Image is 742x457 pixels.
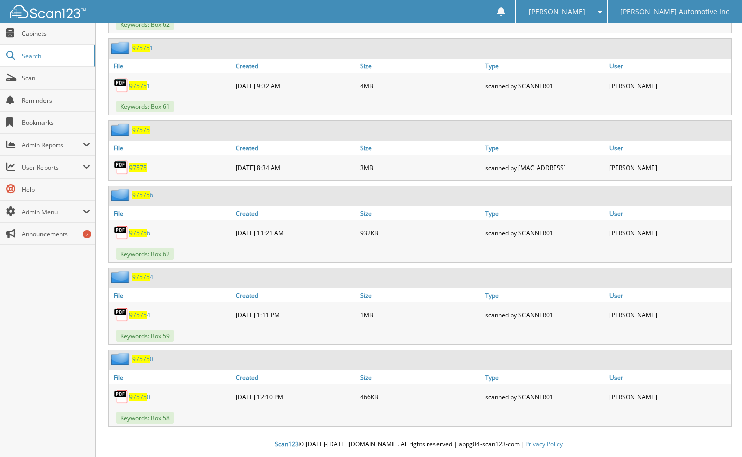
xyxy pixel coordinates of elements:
span: 97575 [132,44,150,52]
span: Announcements [22,230,90,238]
span: Keywords: Box 62 [116,19,174,30]
img: folder2.png [111,189,132,201]
img: PDF.png [114,160,129,175]
a: Size [358,288,482,302]
span: Keywords: Box 59 [116,330,174,342]
a: Type [483,288,607,302]
span: Admin Menu [22,207,83,216]
iframe: Chat Widget [691,408,742,457]
a: 975756 [129,229,150,237]
div: [DATE] 8:34 AM [233,157,358,178]
a: File [109,141,233,155]
a: File [109,288,233,302]
div: [PERSON_NAME] [607,305,731,325]
span: 97575 [132,273,150,281]
div: [DATE] 12:10 PM [233,387,358,407]
a: Created [233,206,358,220]
a: 975750 [129,393,150,401]
div: 466KB [358,387,482,407]
div: [DATE] 1:11 PM [233,305,358,325]
img: PDF.png [114,78,129,93]
div: 932KB [358,223,482,243]
span: Keywords: Box 58 [116,412,174,424]
div: [PERSON_NAME] [607,75,731,96]
span: 97575 [129,311,147,319]
a: Created [233,59,358,73]
div: 4MB [358,75,482,96]
a: 975754 [132,273,153,281]
img: PDF.png [114,389,129,404]
a: User [607,370,731,384]
div: [DATE] 11:21 AM [233,223,358,243]
span: 97575 [129,81,147,90]
img: folder2.png [111,271,132,283]
span: Admin Reports [22,141,83,149]
span: Keywords: Box 62 [116,248,174,260]
a: Type [483,206,607,220]
div: scanned by SCANNER01 [483,305,607,325]
a: Created [233,370,358,384]
a: Size [358,59,482,73]
a: Created [233,141,358,155]
a: Type [483,370,607,384]
span: Keywords: Box 61 [116,101,174,112]
a: Privacy Policy [525,440,563,448]
div: [PERSON_NAME] [607,223,731,243]
img: PDF.png [114,307,129,322]
a: File [109,370,233,384]
span: Scan123 [275,440,299,448]
span: Help [22,185,90,194]
a: 97575 [132,126,150,134]
a: User [607,288,731,302]
a: 975750 [132,355,153,363]
img: folder2.png [111,41,132,54]
a: Size [358,141,482,155]
span: 97575 [132,191,150,199]
a: File [109,206,233,220]
span: Reminders [22,96,90,105]
div: [DATE] 9:32 AM [233,75,358,96]
div: 1MB [358,305,482,325]
a: 975756 [132,191,153,199]
a: Type [483,141,607,155]
div: [PERSON_NAME] [607,157,731,178]
a: 975751 [132,44,153,52]
span: Bookmarks [22,118,90,127]
img: scan123-logo-white.svg [10,5,86,18]
span: Scan [22,74,90,82]
span: 97575 [129,229,147,237]
div: scanned by SCANNER01 [483,387,607,407]
a: Size [358,370,482,384]
img: folder2.png [111,353,132,365]
a: Type [483,59,607,73]
div: scanned by [MAC_ADDRESS] [483,157,607,178]
a: File [109,59,233,73]
span: [PERSON_NAME] [529,9,585,15]
div: 2 [83,230,91,238]
div: 3MB [358,157,482,178]
a: User [607,141,731,155]
img: folder2.png [111,123,132,136]
a: 97575 [129,163,147,172]
a: Size [358,206,482,220]
div: scanned by SCANNER01 [483,75,607,96]
span: Cabinets [22,29,90,38]
img: PDF.png [114,225,129,240]
a: Created [233,288,358,302]
div: scanned by SCANNER01 [483,223,607,243]
a: 975751 [129,81,150,90]
span: User Reports [22,163,83,172]
a: User [607,206,731,220]
div: © [DATE]-[DATE] [DOMAIN_NAME]. All rights reserved | appg04-scan123-com | [96,432,742,457]
span: Search [22,52,89,60]
span: 97575 [132,355,150,363]
a: 975754 [129,311,150,319]
div: [PERSON_NAME] [607,387,731,407]
a: User [607,59,731,73]
span: 97575 [129,393,147,401]
span: [PERSON_NAME] Automotive Inc [620,9,729,15]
